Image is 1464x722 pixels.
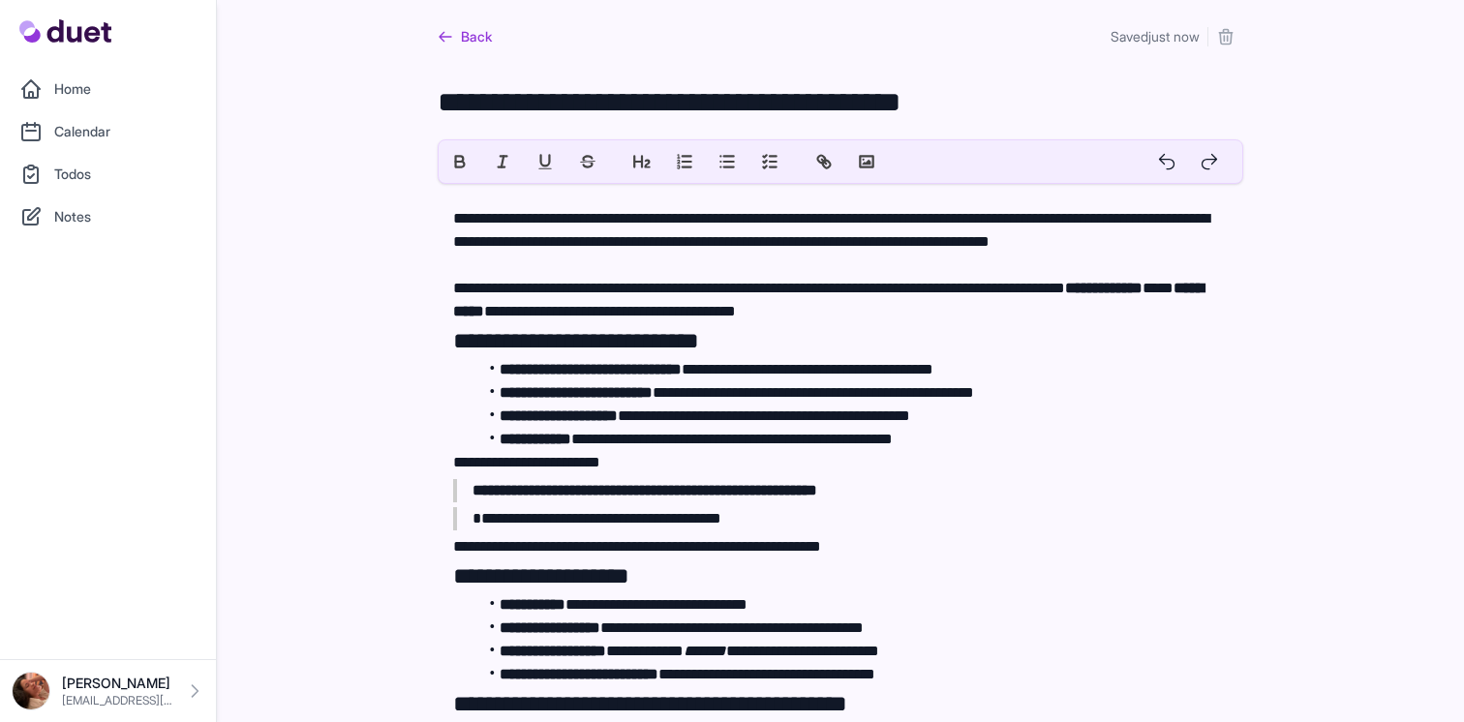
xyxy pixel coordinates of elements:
button: italic [481,140,524,183]
a: Notes [12,197,204,236]
button: list: check [748,140,791,183]
button: list: bullet [706,140,748,183]
button: undo [1145,140,1188,183]
a: Calendar [12,112,204,151]
button: underline [524,140,566,183]
a: [PERSON_NAME] [EMAIL_ADDRESS][DOMAIN_NAME] [12,672,204,710]
button: header: 2 [621,140,663,183]
button: image [845,140,888,183]
p: [EMAIL_ADDRESS][DOMAIN_NAME] [62,693,173,708]
a: Todos [12,155,204,194]
button: redo [1188,140,1231,183]
p: Saved [1111,27,1200,46]
time: just now [1148,28,1200,45]
button: list: ordered [663,140,706,183]
img: image.jpg [12,672,50,710]
a: Back [438,19,492,54]
p: [PERSON_NAME] [62,674,173,693]
a: Home [12,70,204,108]
button: strike [566,140,609,183]
button: bold [439,140,481,183]
button: link [803,140,845,183]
